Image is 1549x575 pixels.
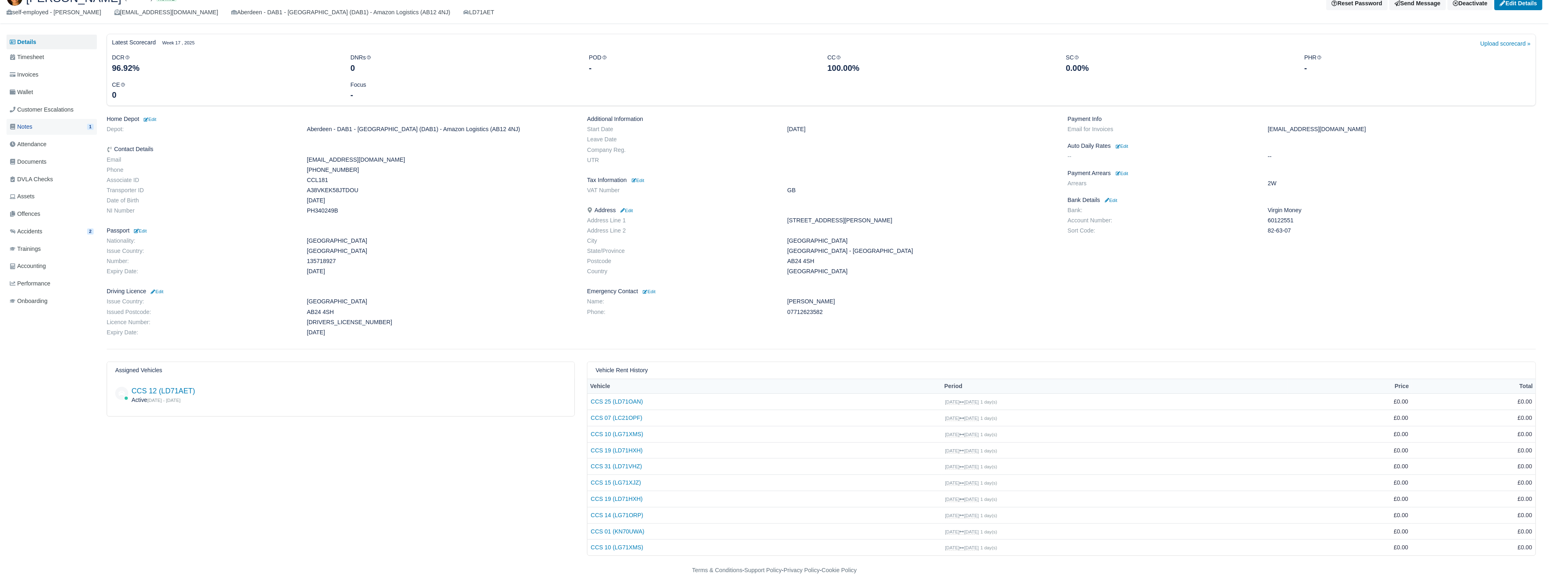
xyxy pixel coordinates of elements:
div: - [1304,62,1531,74]
td: £0.00 [1412,410,1536,426]
dt: Postcode [581,258,781,265]
small: 1 day(s) [981,481,997,485]
td: £0.00 [1288,426,1411,442]
div: [EMAIL_ADDRESS][DOMAIN_NAME] [114,8,218,17]
dd: [PERSON_NAME] [781,298,1062,305]
dt: Start Date [581,126,781,133]
small: Edit [619,208,633,213]
a: CCS 10 (LG71XMS) [591,543,938,552]
a: Edit [630,177,644,183]
small: Edit [1116,171,1128,176]
small: [DATE] [DATE] [945,497,979,502]
div: self-employed - [PERSON_NAME] [7,8,101,17]
dd: [GEOGRAPHIC_DATA] [781,237,1062,244]
dt: Nationality: [101,237,301,244]
a: Support Policy [745,567,782,573]
dt: NI Number [101,207,301,214]
span: Accidents [10,227,42,236]
td: £0.00 [1288,507,1411,523]
td: £0.00 [1412,491,1536,507]
a: CCS 14 (LG71ORP) [591,511,938,520]
dd: [EMAIL_ADDRESS][DOMAIN_NAME] [1262,126,1542,133]
small: 1 day(s) [981,399,997,404]
a: LD71AET [463,8,494,17]
dd: Virgin Money [1262,207,1542,214]
a: Timesheet [7,49,97,65]
a: Privacy Policy [784,567,820,573]
div: 100.00% [827,62,1054,74]
small: 1 day(s) [981,529,997,534]
small: [DATE] [DATE] [945,545,979,551]
h6: Additional Information [587,116,1055,123]
h6: Tax Information [587,177,1055,184]
div: CE [106,80,344,101]
span: Offences [10,209,40,219]
a: CCS 19 (LD71HXH) [591,494,938,504]
span: Notes [10,122,32,132]
dd: 07712623582 [781,309,1062,316]
small: Edit [1116,144,1128,149]
dt: UTR [581,157,781,164]
a: Accounting [7,258,97,274]
dd: Aberdeen - DAB1 - [GEOGRAPHIC_DATA] (DAB1) - Amazon Logistics (AB12 4NJ) [301,126,581,133]
dd: [DATE] [301,268,581,275]
dt: Email [101,156,301,163]
th: Price [1288,379,1411,394]
a: CCS 25 (LD71OAN) [591,397,938,406]
div: 0 [351,62,577,74]
dd: [DRIVERS_LICENSE_NUMBER] [301,319,581,326]
dt: Phone: [581,309,781,316]
dt: City [581,237,781,244]
dt: Country [581,268,781,275]
dt: Address Line 2 [581,227,781,234]
a: Details [7,35,97,50]
div: Focus [344,80,583,101]
td: £0.00 [1412,507,1536,523]
td: £0.00 [1412,540,1536,555]
span: Customer Escalations [10,105,74,114]
dt: Issue Country: [101,248,301,255]
h6: Driving Licence [107,288,575,295]
a: Customer Escalations [7,102,97,118]
dd: AB24 4SH [301,309,581,316]
dd: 82-63-07 [1262,227,1542,234]
div: 96.92% [112,62,338,74]
small: Edit [632,178,644,183]
h6: Emergency Contact [587,288,1055,295]
td: £0.00 [1288,394,1411,410]
small: Edit [1104,198,1117,203]
small: 1 day(s) [981,416,997,421]
div: Active [131,387,566,405]
dt: Issue Country: [101,298,301,305]
small: [DATE] - [DATE] [147,398,181,403]
a: Edit [641,288,655,294]
a: CCS 07 (LC21OPF) [591,413,938,423]
dt: Company Reg. [581,147,781,154]
a: Edit [1104,197,1117,203]
h6: Vehicle Rent History [596,367,648,374]
dd: [DATE] [301,329,581,336]
dd: 2W [1262,180,1542,187]
span: Documents [10,157,46,167]
h6: Address [587,207,1055,214]
small: [DATE] [DATE] [945,416,979,421]
td: £0.00 [1288,523,1411,540]
dt: Email for Invoices [1062,126,1262,133]
dd: AB24 4SH [781,258,1062,265]
dt: Leave Date [581,136,781,143]
div: - [351,89,577,101]
small: Edit [142,117,156,122]
span: DVLA Checks [10,175,53,184]
a: DVLA Checks [7,171,97,187]
dd: A38VKEK58JTDOU [301,187,581,194]
a: CCS 31 (LD71VHZ) [591,462,938,471]
div: - - - [543,566,1007,575]
dt: Issued Postcode: [101,309,301,316]
span: 1 [87,124,94,130]
dd: [GEOGRAPHIC_DATA] [781,268,1062,275]
dt: VAT Number [581,187,781,194]
td: £0.00 [1412,394,1536,410]
a: Documents [7,154,97,170]
dd: [GEOGRAPHIC_DATA] [301,298,581,305]
span: Assets [10,192,35,201]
